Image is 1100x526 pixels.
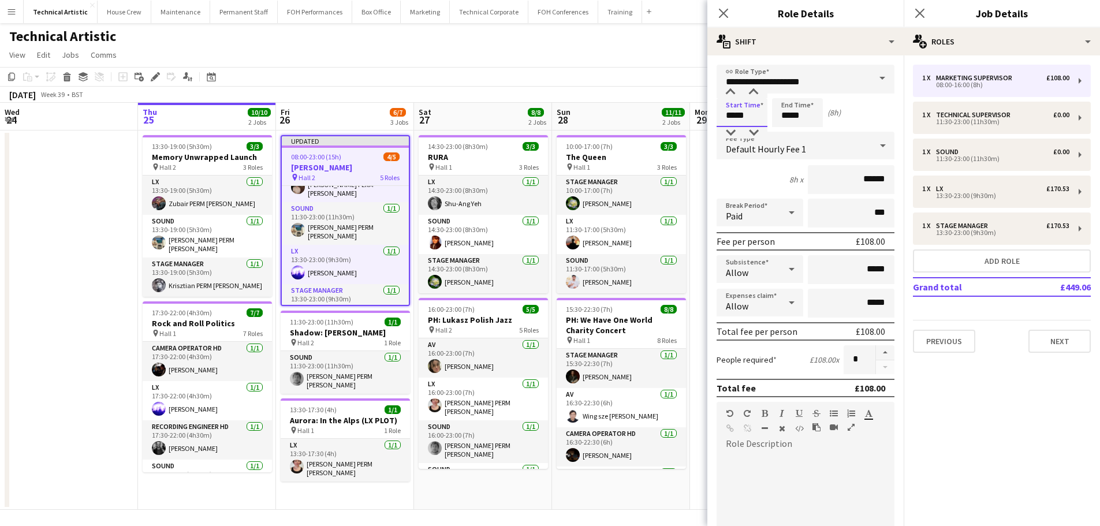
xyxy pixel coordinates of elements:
[419,298,548,469] app-job-card: 16:00-23:00 (7h)5/5PH: Lukasz Polish Jazz Hall 25 RolesAV1/116:00-23:00 (7h)[PERSON_NAME]LX1/116:...
[657,163,677,171] span: 3 Roles
[247,308,263,317] span: 7/7
[557,152,686,162] h3: The Queen
[243,329,263,338] span: 7 Roles
[760,409,769,418] button: Bold
[922,222,936,230] div: 1 x
[557,467,686,506] app-card-role: LX1/1
[282,162,409,173] h3: [PERSON_NAME]
[936,222,993,230] div: Stage Manager
[693,113,710,126] span: 29
[661,142,677,151] span: 3/3
[419,378,548,420] app-card-role: LX1/116:00-23:00 (7h)[PERSON_NAME] PERM [PERSON_NAME]
[726,300,748,312] span: Allow
[290,405,337,414] span: 13:30-17:30 (4h)
[141,113,157,126] span: 25
[3,113,20,126] span: 24
[1046,222,1069,230] div: £170.53
[707,6,904,21] h3: Role Details
[795,424,803,433] button: HTML Code
[419,135,548,293] app-job-card: 14:30-23:00 (8h30m)3/3RURA Hall 13 RolesLX1/114:30-23:00 (8h30m)Shu-Ang YehSound1/114:30-23:00 (8...
[830,409,838,418] button: Unordered List
[662,108,685,117] span: 11/11
[159,163,176,171] span: Hall 2
[523,142,539,151] span: 3/3
[419,315,548,325] h3: PH: Lukasz Polish Jazz
[913,278,1022,296] td: Grand total
[143,301,272,472] app-job-card: 17:30-22:00 (4h30m)7/7Rock and Roll Politics Hall 17 RolesCamera Operator HD1/117:30-22:00 (4h30m...
[557,349,686,388] app-card-role: Stage Manager1/115:30-22:30 (7h)[PERSON_NAME]
[557,135,686,293] div: 10:00-17:00 (7h)3/3The Queen Hall 13 RolesStage Manager1/110:00-17:00 (7h)[PERSON_NAME]LX1/111:30...
[864,409,872,418] button: Text Color
[566,142,613,151] span: 10:00-17:00 (7h)
[143,420,272,460] app-card-role: Recording Engineer HD1/117:30-22:00 (4h30m)[PERSON_NAME]
[922,156,1069,162] div: 11:30-23:00 (11h30m)
[98,1,151,23] button: House Crew
[417,113,431,126] span: 27
[281,107,290,117] span: Fri
[401,1,450,23] button: Marketing
[243,163,263,171] span: 3 Roles
[707,28,904,55] div: Shift
[922,119,1069,125] div: 11:30-23:00 (11h30m)
[5,47,30,62] a: View
[38,90,67,99] span: Week 39
[450,1,528,23] button: Technical Corporate
[557,388,686,427] app-card-role: AV1/116:30-22:30 (6h)Wing sze [PERSON_NAME]
[662,118,684,126] div: 2 Jobs
[657,336,677,345] span: 8 Roles
[528,118,546,126] div: 2 Jobs
[383,152,400,161] span: 4/5
[922,148,936,156] div: 1 x
[143,135,272,297] app-job-card: 13:30-19:00 (5h30m)3/3Memory Unwrapped Launch Hall 23 RolesLX1/113:30-19:00 (5h30m)Zubair PERM [P...
[384,338,401,347] span: 1 Role
[279,113,290,126] span: 26
[936,148,963,156] div: Sound
[419,463,548,502] app-card-role: Sound1/1
[419,338,548,378] app-card-role: AV1/116:00-23:00 (7h)[PERSON_NAME]
[151,1,210,23] button: Maintenance
[248,108,271,117] span: 10/10
[1053,148,1069,156] div: £0.00
[922,185,936,193] div: 1 x
[143,215,272,258] app-card-role: Sound1/113:30-19:00 (5h30m)[PERSON_NAME] PERM [PERSON_NAME]
[281,351,410,394] app-card-role: Sound1/111:30-23:00 (11h30m)[PERSON_NAME] PERM [PERSON_NAME]
[143,258,272,297] app-card-role: Stage Manager1/113:30-19:00 (5h30m)Krisztian PERM [PERSON_NAME]
[297,338,314,347] span: Hall 2
[419,215,548,254] app-card-role: Sound1/114:30-23:00 (8h30m)[PERSON_NAME]
[281,135,410,306] div: Updated08:00-23:00 (15h)4/5[PERSON_NAME] Hall 25 Roles08:00-16:00 (8h) Technical Supervisor1/111:...
[717,326,797,337] div: Total fee per person
[282,136,409,146] div: Updated
[419,176,548,215] app-card-role: LX1/114:30-23:00 (8h30m)Shu-Ang Yeh
[726,143,806,155] span: Default Hourly Fee 1
[557,176,686,215] app-card-role: Stage Manager1/110:00-17:00 (7h)[PERSON_NAME]
[913,249,1091,273] button: Add role
[5,107,20,117] span: Wed
[876,345,894,360] button: Increase
[812,409,821,418] button: Strikethrough
[143,460,272,502] app-card-role: Sound1/117:30-22:00 (4h30m)
[856,326,885,337] div: £108.00
[291,152,341,161] span: 08:00-23:00 (15h)
[37,50,50,60] span: Edit
[159,329,176,338] span: Hall 1
[143,152,272,162] h3: Memory Unwrapped Launch
[717,236,775,247] div: Fee per person
[936,185,948,193] div: LX
[922,230,1069,236] div: 13:30-23:00 (9h30m)
[380,173,400,182] span: 5 Roles
[32,47,55,62] a: Edit
[922,74,936,82] div: 1 x
[847,423,855,432] button: Fullscreen
[247,142,263,151] span: 3/3
[789,174,803,185] div: 8h x
[598,1,642,23] button: Training
[1053,111,1069,119] div: £0.00
[661,305,677,314] span: 8/8
[281,415,410,426] h3: Aurora: In the Alps (LX PLOT)
[281,327,410,338] h3: Shadow: [PERSON_NAME]
[9,89,36,100] div: [DATE]
[810,355,839,365] div: £108.00 x
[419,254,548,293] app-card-role: Stage Manager1/114:30-23:00 (8h30m)[PERSON_NAME]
